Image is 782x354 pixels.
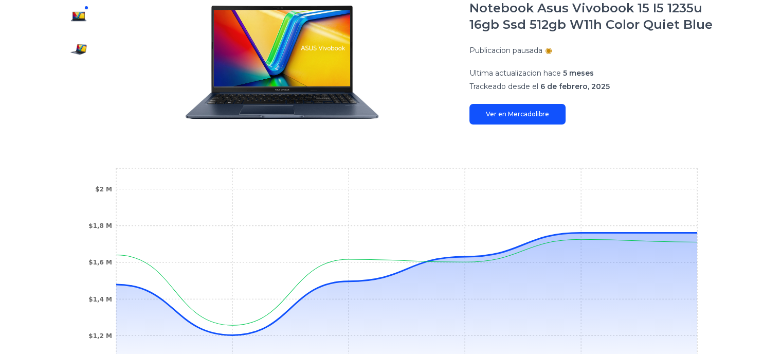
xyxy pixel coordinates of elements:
[469,45,542,56] p: Publicacion pausada
[70,41,87,58] img: Notebook Asus Vivobook 15 I5 1235u 16gb Ssd 512gb W11h Color Quiet Blue
[469,104,566,125] a: Ver en Mercadolibre
[88,259,112,266] tspan: $1,6 M
[88,295,112,303] tspan: $1,4 M
[95,186,112,193] tspan: $2 M
[469,82,538,91] span: Trackeado desde el
[563,68,594,78] span: 5 meses
[469,68,561,78] span: Ultima actualizacion hace
[540,82,610,91] span: 6 de febrero, 2025
[88,222,112,229] tspan: $1,8 M
[70,8,87,25] img: Notebook Asus Vivobook 15 I5 1235u 16gb Ssd 512gb W11h Color Quiet Blue
[88,332,112,340] tspan: $1,2 M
